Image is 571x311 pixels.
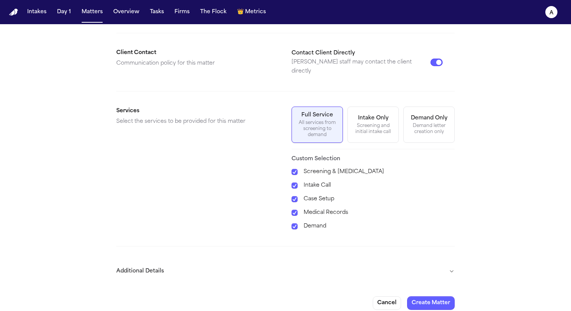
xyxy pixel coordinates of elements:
[116,261,455,281] button: Additional Details
[171,5,193,19] button: Firms
[301,111,333,119] div: Full Service
[304,222,455,231] label: Demand
[304,195,455,204] label: Case Setup
[147,5,167,19] button: Tasks
[116,117,279,126] p: Select the services to be provided for this matter
[407,296,455,310] button: Create Matter
[403,107,455,143] button: Demand OnlyDemand letter creation only
[408,123,450,135] div: Demand letter creation only
[304,167,455,176] label: Screening & [MEDICAL_DATA]
[352,123,394,135] div: Screening and initial intake call
[24,5,49,19] button: Intakes
[347,107,399,143] button: Intake OnlyScreening and initial intake call
[292,107,343,143] button: Full ServiceAll services from screening to demand
[292,50,355,56] label: Contact Client Directly
[116,59,279,68] p: Communication policy for this matter
[234,5,269,19] button: crownMetrics
[110,5,142,19] button: Overview
[411,114,448,122] div: Demand Only
[79,5,106,19] button: Matters
[292,155,455,163] h3: Custom Selection
[197,5,230,19] button: The Flock
[292,58,431,76] p: [PERSON_NAME] staff may contact the client directly
[116,107,279,116] h2: Services
[54,5,74,19] button: Day 1
[304,208,455,217] label: Medical Records
[358,114,389,122] div: Intake Only
[304,181,455,190] label: Intake Call
[373,296,401,310] button: Cancel
[9,9,18,16] img: Finch Logo
[9,9,18,16] a: Home
[116,48,279,57] h2: Client Contact
[296,120,338,138] div: All services from screening to demand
